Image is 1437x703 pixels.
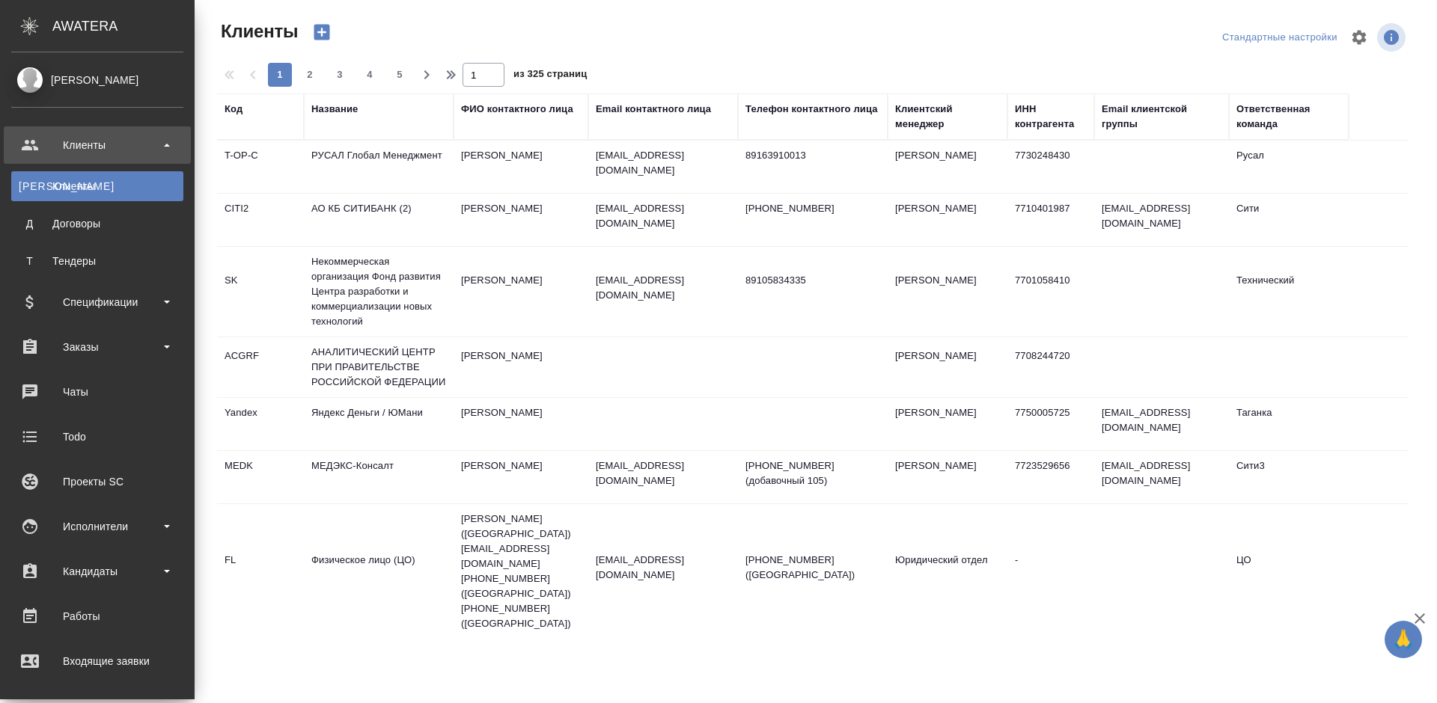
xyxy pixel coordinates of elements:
[888,545,1007,598] td: Юридический отдел
[298,63,322,87] button: 2
[388,63,412,87] button: 5
[298,67,322,82] span: 2
[4,418,191,455] a: Todo
[1007,341,1094,393] td: 7708244720
[11,171,183,201] a: [PERSON_NAME]Клиенты
[1007,398,1094,450] td: 7750005725
[304,194,454,246] td: АО КБ СИТИБАНК (2)
[454,451,588,503] td: [PERSON_NAME]
[358,67,382,82] span: 4
[888,398,1007,450] td: [PERSON_NAME]
[1007,265,1094,318] td: 7701058410
[358,63,382,87] button: 4
[11,515,183,538] div: Исполнители
[11,72,183,88] div: [PERSON_NAME]
[217,194,304,246] td: CITI2
[1385,621,1422,658] button: 🙏
[1015,102,1087,132] div: ИНН контрагента
[745,273,880,288] p: 89105834335
[1094,451,1229,503] td: [EMAIL_ADDRESS][DOMAIN_NAME]
[217,451,304,503] td: MEDK
[4,598,191,635] a: Работы
[1094,194,1229,246] td: [EMAIL_ADDRESS][DOMAIN_NAME]
[596,148,730,178] p: [EMAIL_ADDRESS][DOMAIN_NAME]
[1229,398,1349,450] td: Таганка
[328,67,352,82] span: 3
[1341,19,1377,55] span: Настроить таблицу
[1229,451,1349,503] td: Сити3
[1391,624,1416,655] span: 🙏
[513,65,587,87] span: из 325 страниц
[217,398,304,450] td: Yandex
[596,201,730,231] p: [EMAIL_ADDRESS][DOMAIN_NAME]
[745,553,880,583] p: [PHONE_NUMBER] ([GEOGRAPHIC_DATA])
[454,141,588,193] td: [PERSON_NAME]
[52,11,195,41] div: AWATERA
[217,265,304,318] td: SK
[4,463,191,500] a: Проекты SC
[217,545,304,598] td: FL
[1229,265,1349,318] td: Технический
[11,209,183,239] a: ДДоговоры
[11,246,183,276] a: ТТендеры
[19,254,176,268] div: Тендеры
[888,141,1007,193] td: [PERSON_NAME]
[1229,194,1349,246] td: Сити
[11,336,183,358] div: Заказы
[596,553,730,583] p: [EMAIL_ADDRESS][DOMAIN_NAME]
[1007,141,1094,193] td: 7730248430
[596,273,730,303] p: [EMAIL_ADDRESS][DOMAIN_NAME]
[888,194,1007,246] td: [PERSON_NAME]
[1377,23,1409,52] span: Посмотреть информацию
[217,141,304,193] td: T-OP-C
[895,102,1000,132] div: Клиентский менеджер
[304,19,340,45] button: Создать
[888,451,1007,503] td: [PERSON_NAME]
[304,337,454,397] td: АНАЛИТИЧЕСКИЙ ЦЕНТР ПРИ ПРАВИТЕЛЬСТВЕ РОССИЙСКОЙ ФЕДЕРАЦИИ
[461,102,573,117] div: ФИО контактного лица
[11,605,183,627] div: Работы
[454,194,588,246] td: [PERSON_NAME]
[1007,451,1094,503] td: 7723529656
[1229,141,1349,193] td: Русал
[745,201,880,216] p: [PHONE_NUMBER]
[888,341,1007,393] td: [PERSON_NAME]
[596,458,730,488] p: [EMAIL_ADDRESS][DOMAIN_NAME]
[745,458,880,488] p: [PHONE_NUMBER] (добавочный 105)
[1094,398,1229,450] td: [EMAIL_ADDRESS][DOMAIN_NAME]
[388,67,412,82] span: 5
[19,216,176,231] div: Договоры
[454,398,588,450] td: [PERSON_NAME]
[1229,545,1349,598] td: ЦО
[11,650,183,672] div: Входящие заявки
[225,102,242,117] div: Код
[1007,545,1094,598] td: -
[304,545,454,598] td: Физическое лицо (ЦО)
[304,141,454,193] td: РУСАЛ Глобал Менеджмент
[304,247,454,337] td: Некоммерческая организация Фонд развития Центра разработки и коммерциализации новых технологий
[217,19,298,43] span: Клиенты
[454,504,588,639] td: [PERSON_NAME] ([GEOGRAPHIC_DATA]) [EMAIL_ADDRESS][DOMAIN_NAME] [PHONE_NUMBER] ([GEOGRAPHIC_DATA])...
[11,381,183,403] div: Чаты
[454,265,588,318] td: [PERSON_NAME]
[745,148,880,163] p: 89163910013
[888,265,1007,318] td: [PERSON_NAME]
[11,291,183,313] div: Спецификации
[311,102,358,117] div: Название
[1007,194,1094,246] td: 7710401987
[596,102,711,117] div: Email контактного лица
[4,642,191,680] a: Входящие заявки
[4,373,191,411] a: Чаты
[454,341,588,393] td: [PERSON_NAME]
[217,341,304,393] td: ACGRF
[11,560,183,583] div: Кандидаты
[11,134,183,156] div: Клиенты
[745,102,878,117] div: Телефон контактного лица
[1218,26,1341,49] div: split button
[304,451,454,503] td: МЕДЭКС-Консалт
[1102,102,1221,132] div: Email клиентской группы
[304,398,454,450] td: Яндекс Деньги / ЮМани
[11,470,183,493] div: Проекты SC
[11,426,183,448] div: Todo
[19,179,176,194] div: Клиенты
